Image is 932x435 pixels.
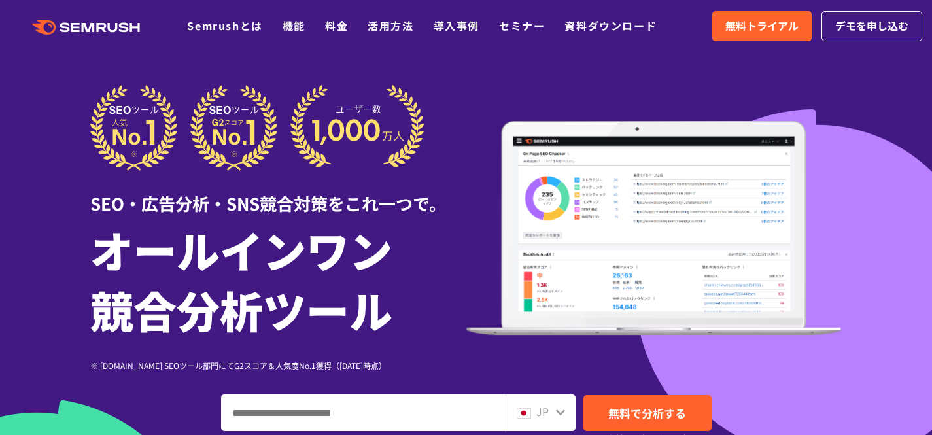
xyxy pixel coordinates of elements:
[325,18,348,33] a: 料金
[725,18,799,35] span: 無料トライアル
[821,11,922,41] a: デモを申し込む
[187,18,262,33] a: Semrushとは
[90,171,466,216] div: SEO・広告分析・SNS競合対策をこれ一つで。
[499,18,545,33] a: セミナー
[283,18,305,33] a: 機能
[434,18,479,33] a: 導入事例
[835,18,908,35] span: デモを申し込む
[583,395,712,431] a: 無料で分析する
[90,359,466,372] div: ※ [DOMAIN_NAME] SEOツール部門にてG2スコア＆人気度No.1獲得（[DATE]時点）
[564,18,657,33] a: 資料ダウンロード
[222,395,505,430] input: ドメイン、キーワードまたはURLを入力してください
[536,404,549,419] span: JP
[90,219,466,339] h1: オールインワン 競合分析ツール
[712,11,812,41] a: 無料トライアル
[368,18,413,33] a: 活用方法
[608,405,686,421] span: 無料で分析する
